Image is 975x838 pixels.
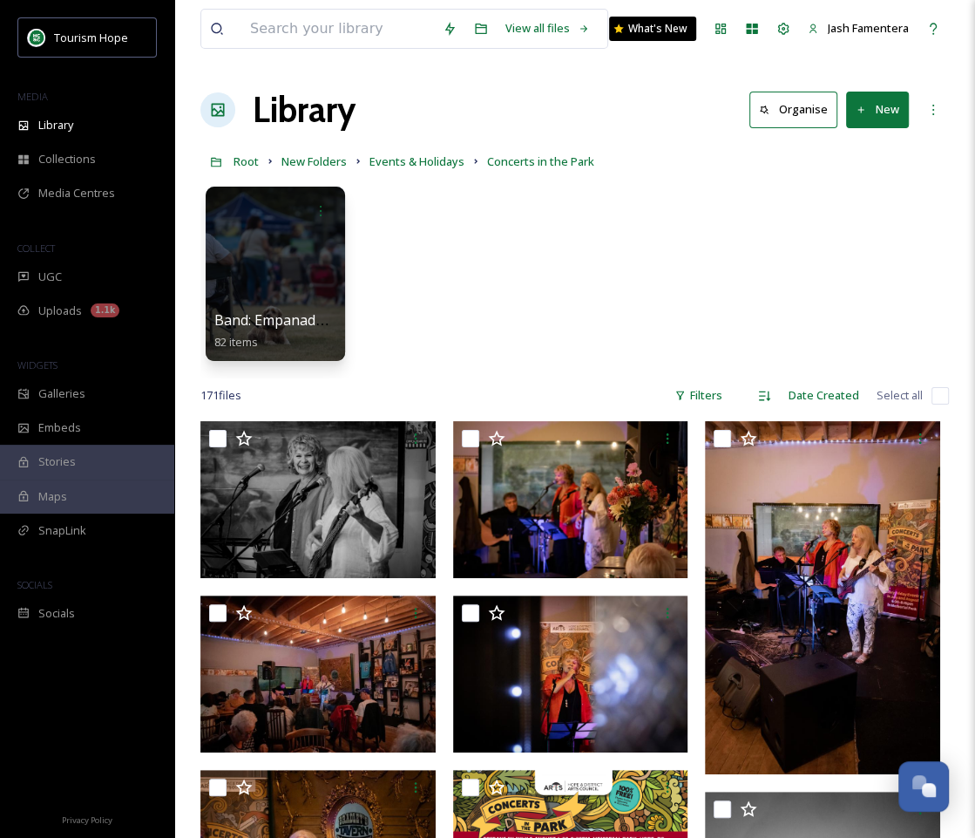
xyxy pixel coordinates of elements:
span: 82 items [214,334,258,350]
a: Organise [749,92,846,127]
span: Collections [38,151,96,167]
div: 1.1k [91,303,119,317]
a: What's New [609,17,696,41]
span: Media Centres [38,185,115,201]
img: Concerts in the park (4).jpg [705,421,940,774]
button: Open Chat [898,761,949,812]
img: Concerts in the park (6).jpg [200,421,436,578]
span: Galleries [38,385,85,402]
span: Embeds [38,419,81,436]
span: Select all [877,387,923,404]
button: Organise [749,92,837,127]
a: Library [253,84,355,136]
button: New [846,92,909,127]
span: SOCIALS [17,578,52,591]
a: Jash Famentera [799,11,917,45]
input: Search your library [241,10,434,48]
span: Stories [38,453,76,470]
span: WIDGETS [17,358,58,371]
a: Privacy Policy [62,808,112,829]
span: 171 file s [200,387,241,404]
span: SnapLink [38,522,86,539]
img: Concerts in the park (2).jpg [453,596,688,753]
img: Concerts in the park (5).jpg [453,421,688,578]
span: COLLECT [17,242,55,255]
span: Events & Holidays [369,153,464,169]
span: Maps [38,488,67,505]
a: Concerts in the Park [487,151,594,172]
a: Band: Empanadas Ilegales Photographer: [PERSON_NAME] from Into The Wild Portraiture82 items [214,312,804,350]
div: Date Created [780,378,868,412]
img: Concerts in the park (3).jpg [200,596,436,753]
span: Concerts in the Park [487,153,594,169]
span: Band: Empanadas Ilegales Photographer: [PERSON_NAME] from Into The Wild Portraiture [214,310,804,330]
img: logo.png [28,29,45,46]
a: Events & Holidays [369,151,464,172]
a: New Folders [281,151,347,172]
span: New Folders [281,153,347,169]
span: Tourism Hope [54,30,128,45]
span: Jash Famentera [828,20,909,36]
span: UGC [38,269,62,285]
span: Uploads [38,303,82,319]
div: Filters [666,378,731,412]
a: View all files [497,11,599,45]
span: MEDIA [17,90,48,103]
span: Socials [38,605,75,622]
span: Root [234,153,259,169]
span: Privacy Policy [62,814,112,826]
a: Root [234,151,259,172]
span: Library [38,117,73,133]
